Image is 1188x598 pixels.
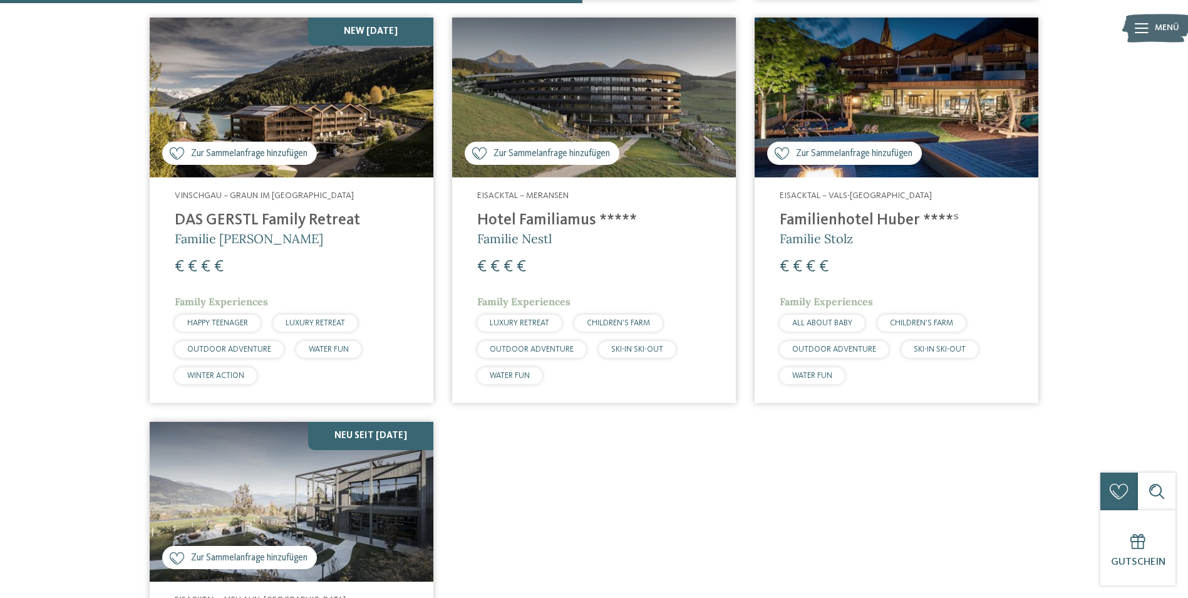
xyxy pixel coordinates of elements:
[175,231,323,246] span: Familie [PERSON_NAME]
[793,259,802,275] span: €
[214,259,224,275] span: €
[490,345,574,354] span: OUTDOOR ADVENTURE
[792,345,876,354] span: OUTDOOR ADVENTURE
[191,552,307,565] span: Zur Sammelanfrage hinzufügen
[796,147,912,160] span: Zur Sammelanfrage hinzufügen
[175,211,408,230] h4: DAS GERSTL Family Retreat
[286,319,345,327] span: LUXURY RETREAT
[175,295,268,308] span: Family Experiences
[187,319,248,327] span: HAPPY TEENAGER
[187,372,244,380] span: WINTER ACTION
[490,372,530,380] span: WATER FUN
[493,147,610,160] span: Zur Sammelanfrage hinzufügen
[1100,510,1175,585] a: Gutschein
[490,259,500,275] span: €
[201,259,210,275] span: €
[150,422,433,582] img: Familienhotels gesucht? Hier findet ihr die besten!
[175,191,354,200] span: Vinschgau – Graun im [GEOGRAPHIC_DATA]
[819,259,829,275] span: €
[517,259,526,275] span: €
[755,18,1038,177] img: Familienhotels gesucht? Hier findet ihr die besten!
[452,18,736,177] img: Familienhotels gesucht? Hier findet ihr die besten!
[191,147,307,160] span: Zur Sammelanfrage hinzufügen
[914,345,966,354] span: SKI-IN SKI-OUT
[806,259,815,275] span: €
[611,345,663,354] span: SKI-IN SKI-OUT
[792,319,852,327] span: ALL ABOUT BABY
[792,372,832,380] span: WATER FUN
[477,295,571,308] span: Family Experiences
[780,231,853,246] span: Familie Stolz
[780,211,1013,230] h4: Familienhotel Huber ****ˢ
[1111,557,1165,567] span: Gutschein
[780,191,932,200] span: Eisacktal – Vals-[GEOGRAPHIC_DATA]
[587,319,650,327] span: CHILDREN’S FARM
[150,18,433,403] a: Familienhotels gesucht? Hier findet ihr die besten! Zur Sammelanfrage hinzufügen NEW [DATE] Vinsc...
[780,295,873,308] span: Family Experiences
[175,259,184,275] span: €
[477,191,569,200] span: Eisacktal – Meransen
[187,345,271,354] span: OUTDOOR ADVENTURE
[188,259,197,275] span: €
[755,18,1038,403] a: Familienhotels gesucht? Hier findet ihr die besten! Zur Sammelanfrage hinzufügen Eisacktal – Vals...
[780,259,789,275] span: €
[150,18,433,177] img: Familienhotels gesucht? Hier findet ihr die besten!
[309,345,349,354] span: WATER FUN
[452,18,736,403] a: Familienhotels gesucht? Hier findet ihr die besten! Zur Sammelanfrage hinzufügen Eisacktal – Mera...
[477,259,487,275] span: €
[490,319,549,327] span: LUXURY RETREAT
[890,319,953,327] span: CHILDREN’S FARM
[504,259,513,275] span: €
[477,231,552,246] span: Familie Nestl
